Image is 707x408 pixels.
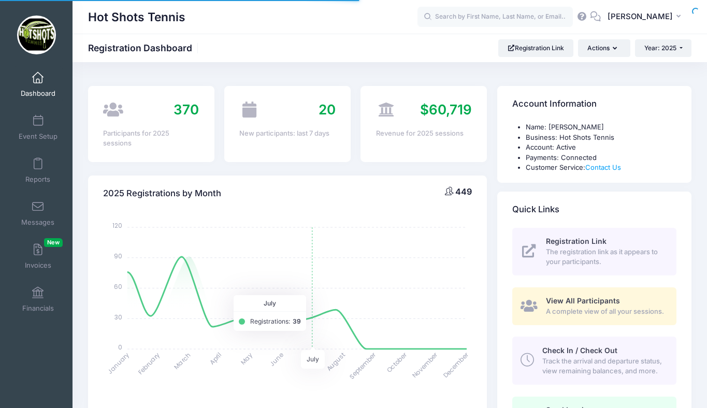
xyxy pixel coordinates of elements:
[417,7,573,27] input: Search by First Name, Last Name, or Email...
[546,296,620,305] span: View All Participants
[172,351,193,371] tspan: March
[19,132,57,141] span: Event Setup
[585,163,621,171] a: Contact Us
[21,218,54,227] span: Messages
[526,142,676,153] li: Account: Active
[526,133,676,143] li: Business: Hot Shots Tennis
[88,42,201,53] h1: Registration Dashboard
[268,351,285,368] tspan: June
[44,238,63,247] span: New
[546,237,607,245] span: Registration Link
[526,122,676,133] li: Name: [PERSON_NAME]
[319,101,336,118] span: 20
[103,128,199,149] div: Participants for 2025 sessions
[512,287,676,325] a: View All Participants A complete view of all your sessions.
[411,350,440,380] tspan: November
[546,247,665,267] span: The registration link as it appears to your participants.
[114,252,122,260] tspan: 90
[25,175,50,184] span: Reports
[13,109,63,145] a: Event Setup
[103,179,221,208] h4: 2025 Registrations by Month
[512,337,676,384] a: Check In / Check Out Track the arrival and departure status, view remaining balances, and more.
[208,351,223,366] tspan: April
[136,351,162,376] tspan: February
[174,101,199,118] span: 370
[13,152,63,188] a: Reports
[601,5,691,29] button: [PERSON_NAME]
[512,228,676,275] a: Registration Link The registration link as it appears to your participants.
[542,346,617,355] span: Check In / Check Out
[512,195,559,224] h4: Quick Links
[13,281,63,317] a: Financials
[13,66,63,103] a: Dashboard
[546,307,665,317] span: A complete view of all your sessions.
[420,101,472,118] span: $60,719
[578,39,630,57] button: Actions
[22,304,54,313] span: Financials
[13,195,63,231] a: Messages
[88,5,185,29] h1: Hot Shots Tennis
[385,350,409,374] tspan: October
[112,221,122,230] tspan: 120
[542,356,665,376] span: Track the arrival and departure status, view remaining balances, and more.
[635,39,691,57] button: Year: 2025
[114,312,122,321] tspan: 30
[455,186,472,197] span: 449
[114,282,122,290] tspan: 60
[376,128,472,139] div: Revenue for 2025 sessions
[608,11,673,22] span: [PERSON_NAME]
[348,350,378,381] tspan: September
[644,44,676,52] span: Year: 2025
[21,89,55,98] span: Dashboard
[17,16,56,54] img: Hot Shots Tennis
[325,351,347,373] tspan: August
[526,153,676,163] li: Payments: Connected
[239,128,335,139] div: New participants: last 7 days
[118,343,122,352] tspan: 0
[441,350,471,380] tspan: December
[13,238,63,274] a: InvoicesNew
[300,351,316,366] tspan: July
[106,351,131,376] tspan: January
[25,261,51,270] span: Invoices
[526,163,676,173] li: Customer Service:
[498,39,573,57] a: Registration Link
[512,90,597,119] h4: Account Information
[239,351,254,366] tspan: May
